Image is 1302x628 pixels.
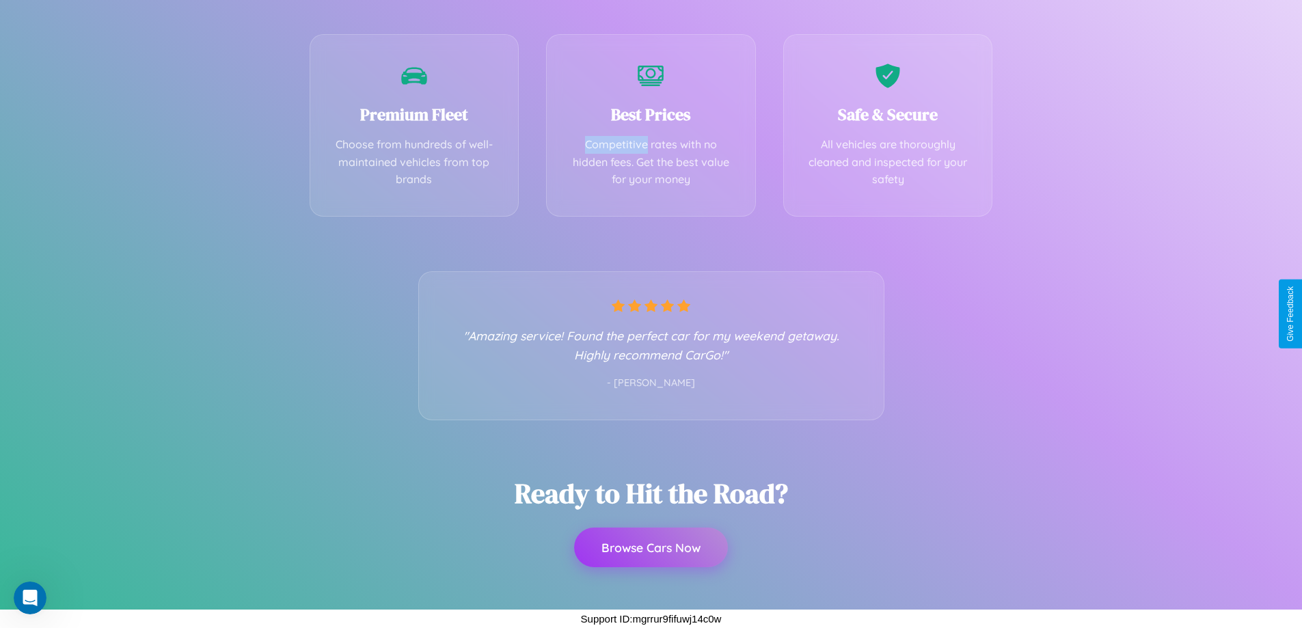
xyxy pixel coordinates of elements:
[446,374,856,392] p: - [PERSON_NAME]
[14,582,46,614] iframe: Intercom live chat
[581,610,722,628] p: Support ID: mgrrur9fifuwj14c0w
[574,528,728,567] button: Browse Cars Now
[515,475,788,512] h2: Ready to Hit the Road?
[567,136,735,189] p: Competitive rates with no hidden fees. Get the best value for your money
[804,103,972,126] h3: Safe & Secure
[331,136,498,189] p: Choose from hundreds of well-maintained vehicles from top brands
[446,326,856,364] p: "Amazing service! Found the perfect car for my weekend getaway. Highly recommend CarGo!"
[331,103,498,126] h3: Premium Fleet
[567,103,735,126] h3: Best Prices
[804,136,972,189] p: All vehicles are thoroughly cleaned and inspected for your safety
[1286,286,1295,342] div: Give Feedback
